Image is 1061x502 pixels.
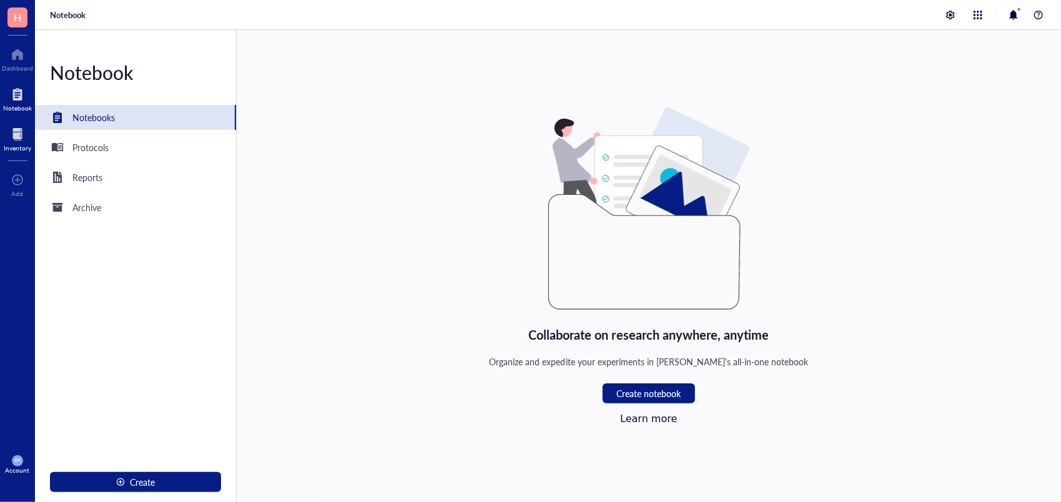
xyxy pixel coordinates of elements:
[4,144,31,152] div: Inventory
[72,140,109,154] div: Protocols
[4,124,31,152] a: Inventory
[72,200,101,214] div: Archive
[6,466,30,474] div: Account
[50,472,221,492] button: Create
[35,135,236,160] a: Protocols
[2,44,33,72] a: Dashboard
[35,60,236,85] div: Notebook
[548,107,749,310] img: Empty state
[603,383,695,403] button: Create notebook
[2,64,33,72] div: Dashboard
[35,195,236,220] a: Archive
[12,190,24,197] div: Add
[14,9,21,25] span: H
[3,84,32,112] a: Notebook
[3,104,32,112] div: Notebook
[35,105,236,130] a: Notebooks
[50,9,86,21] a: Notebook
[35,165,236,190] a: Reports
[130,477,155,487] span: Create
[528,325,769,345] div: Collaborate on research anywhere, anytime
[620,413,677,425] a: Learn more
[72,170,102,184] div: Reports
[616,388,681,398] span: Create notebook
[72,111,115,124] div: Notebooks
[490,355,809,368] div: Organize and expedite your experiments in [PERSON_NAME]'s all-in-one notebook
[14,458,21,463] span: KM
